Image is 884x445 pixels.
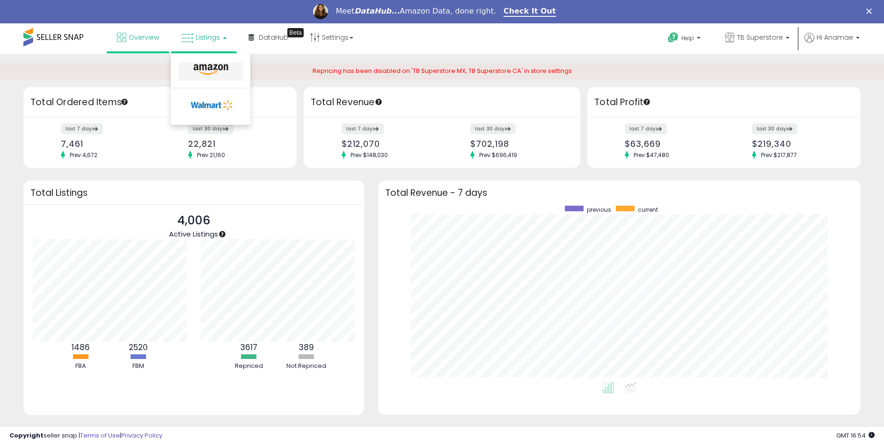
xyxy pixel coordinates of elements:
span: Prev: $47,480 [629,151,674,159]
h3: Total Revenue [311,96,573,109]
span: Prev: $217,877 [756,151,802,159]
a: Listings [174,23,234,51]
img: Profile image for Georgie [313,4,328,19]
div: Tooltip anchor [643,98,651,106]
div: FBA [53,362,109,371]
span: current [638,206,658,214]
span: 2025-10-13 16:54 GMT [836,431,875,440]
b: 2520 [129,342,148,353]
div: Tooltip anchor [374,98,383,106]
a: Privacy Policy [121,431,162,440]
div: $702,198 [470,139,564,149]
a: Overview [110,23,166,51]
span: Hi Anamae [817,33,853,42]
a: Check It Out [504,7,556,17]
label: last 7 days [625,123,667,134]
strong: Copyright [9,431,44,440]
span: previous [587,206,611,214]
div: 7,461 [61,139,153,149]
div: Tooltip anchor [287,28,304,37]
b: 389 [299,342,314,353]
div: Tooltip anchor [218,230,226,238]
span: Help [681,34,694,42]
a: Settings [303,23,360,51]
span: Prev: 21,160 [192,151,230,159]
span: TB Superstore [737,33,783,42]
div: Close [866,8,876,14]
span: Listings [196,33,220,42]
i: DataHub... [354,7,400,15]
div: 22,821 [188,139,280,149]
a: Hi Anamae [804,33,860,54]
h3: Total Revenue - 7 days [385,189,854,196]
div: FBM [110,362,167,371]
div: Repriced [221,362,277,371]
a: Help [660,25,710,54]
div: $63,669 [625,139,717,149]
span: Repricing has been disabled on 'TB Superstore MX, TB Superstore CA' in store settings [313,66,572,75]
a: DataHub [241,23,295,51]
a: Terms of Use [80,431,120,440]
b: 1486 [72,342,90,353]
div: Tooltip anchor [120,98,129,106]
p: 4,006 [169,212,218,230]
label: last 30 days [188,123,234,134]
label: last 30 days [752,123,797,134]
div: Meet Amazon Data, done right. [336,7,496,16]
span: Overview [129,33,159,42]
div: Not Repriced [278,362,335,371]
span: DataHub [259,33,288,42]
i: Get Help [667,32,679,43]
label: last 7 days [342,123,384,134]
div: $219,340 [752,139,844,149]
span: Prev: 4,672 [65,151,102,159]
h3: Total Ordered Items [30,96,290,109]
span: Prev: $696,419 [475,151,522,159]
h3: Total Listings [30,189,357,196]
b: 3617 [240,342,257,353]
a: TB Superstore [718,23,796,54]
h3: Total Profit [594,96,854,109]
span: Prev: $148,030 [346,151,393,159]
label: last 30 days [470,123,516,134]
span: Active Listings [169,229,218,239]
div: seller snap | | [9,431,162,440]
label: last 7 days [61,123,103,134]
div: $212,070 [342,139,435,149]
